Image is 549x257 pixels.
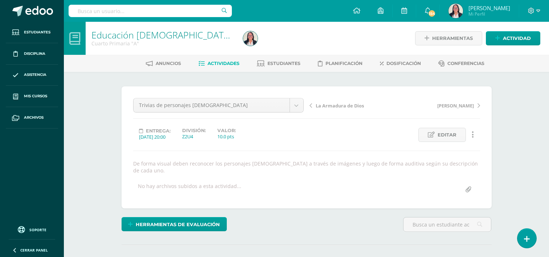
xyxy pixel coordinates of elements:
span: Soporte [29,227,46,232]
label: Valor: [217,128,236,133]
div: Z2U4 [182,133,206,140]
a: Archivos [6,107,58,128]
a: Estudiantes [257,58,300,69]
span: La Armadura de Dios [316,102,364,109]
span: [PERSON_NAME] [437,102,474,109]
span: Asistencia [24,72,46,78]
span: Herramientas [432,32,473,45]
a: Asistencia [6,65,58,86]
div: No hay archivos subidos a esta actividad... [138,183,241,197]
span: Cerrar panel [20,248,48,253]
a: Actividad [486,31,540,45]
a: Soporte [9,224,55,234]
a: Disciplina [6,43,58,65]
a: Anuncios [146,58,181,69]
a: Educación [DEMOGRAPHIC_DATA] Pri 4 [91,29,253,41]
div: [DATE] 20:00 [139,134,171,140]
span: Disciplina [24,51,45,57]
span: Entrega: [146,128,171,134]
div: De forma visual deben reconocer los personajes [DEMOGRAPHIC_DATA] a través de imágenes y luego de... [130,160,483,174]
h1: Educación Cristiana Pri 4 [91,30,234,40]
span: 154 [428,9,436,17]
span: Mi Perfil [468,11,510,17]
a: Mis cursos [6,86,58,107]
span: Estudiantes [267,61,300,66]
span: Archivos [24,115,44,121]
span: Mis cursos [24,93,47,99]
div: 10.0 pts [217,133,236,140]
input: Busca un estudiante aquí... [403,217,491,232]
span: Conferencias [447,61,484,66]
span: Actividades [208,61,239,66]
input: Busca un usuario... [69,5,232,17]
span: Dosificación [386,61,421,66]
span: Herramientas de evaluación [136,218,220,231]
label: División: [182,128,206,133]
a: Estudiantes [6,22,58,43]
a: Trivias de personajes [DEMOGRAPHIC_DATA] [134,98,303,112]
img: 574b1d17f96b15b40b404c5a41603441.png [448,4,463,18]
a: Herramientas [415,31,482,45]
a: Conferencias [438,58,484,69]
span: Anuncios [156,61,181,66]
div: Cuarto Primaria 'A' [91,40,234,47]
span: Planificación [325,61,362,66]
img: 574b1d17f96b15b40b404c5a41603441.png [243,31,258,46]
a: La Armadura de Dios [310,102,395,109]
span: Estudiantes [24,29,50,35]
a: Planificación [318,58,362,69]
a: [PERSON_NAME] [395,102,480,109]
span: Actividad [503,32,531,45]
span: Trivias de personajes [DEMOGRAPHIC_DATA] [139,98,284,112]
a: Actividades [198,58,239,69]
span: [PERSON_NAME] [468,4,510,12]
a: Herramientas de evaluación [122,217,227,231]
a: Dosificación [380,58,421,69]
span: Editar [438,128,456,142]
